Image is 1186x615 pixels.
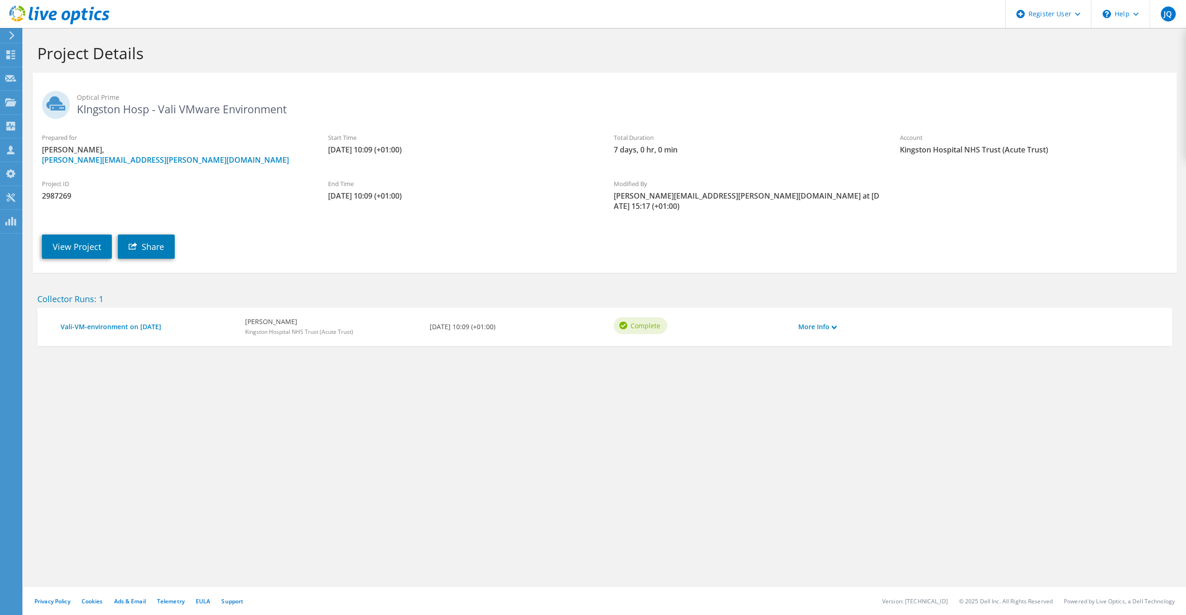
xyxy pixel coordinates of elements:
[430,322,495,332] b: [DATE] 10:09 (+01:00)
[245,317,353,327] b: [PERSON_NAME]
[34,597,70,605] a: Privacy Policy
[221,597,243,605] a: Support
[245,328,353,336] span: Kingston Hospital NHS Trust (Acute Trust)
[614,145,881,155] span: 7 days, 0 hr, 0 min
[900,145,1167,155] span: Kingston Hospital NHS Trust (Acute Trust)
[42,91,1167,114] h2: KIngston Hosp - Vali VMware Environment
[157,597,185,605] a: Telemetry
[959,597,1053,605] li: © 2025 Dell Inc. All Rights Reserved
[328,191,596,201] span: [DATE] 10:09 (+01:00)
[42,145,309,165] span: [PERSON_NAME],
[196,597,210,605] a: EULA
[1161,7,1176,21] span: JQ
[328,133,596,142] label: Start Time
[114,597,146,605] a: Ads & Email
[900,133,1167,142] label: Account
[328,179,596,188] label: End Time
[42,235,112,259] a: View Project
[328,145,596,155] span: [DATE] 10:09 (+01:00)
[614,133,881,142] label: Total Duration
[42,133,309,142] label: Prepared for
[77,92,1167,103] span: Optical Prime
[42,155,289,165] a: [PERSON_NAME][EMAIL_ADDRESS][PERSON_NAME][DOMAIN_NAME]
[37,294,1172,304] h2: Collector Runs: 1
[798,322,836,332] a: More Info
[42,191,309,201] span: 2987269
[882,597,948,605] li: Version: [TECHNICAL_ID]
[614,191,881,211] span: [PERSON_NAME][EMAIL_ADDRESS][PERSON_NAME][DOMAIN_NAME] at [DATE] 15:17 (+01:00)
[1064,597,1175,605] li: Powered by Live Optics, a Dell Technology
[42,179,309,188] label: Project ID
[1103,10,1111,18] svg: \n
[82,597,103,605] a: Cookies
[61,322,236,332] a: Vali-VM-environment on [DATE]
[37,43,1167,63] h1: Project Details
[614,179,881,188] label: Modified By
[118,235,175,259] a: Share
[631,320,660,331] span: Complete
